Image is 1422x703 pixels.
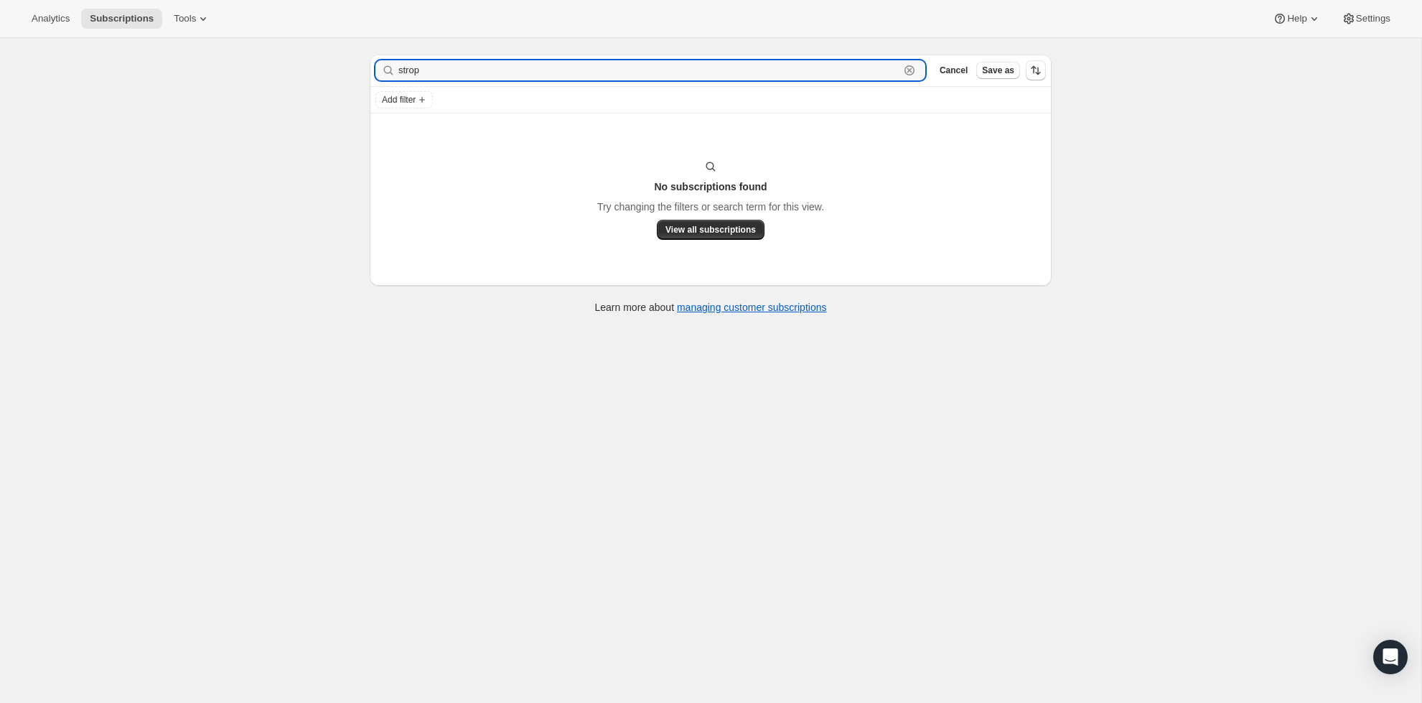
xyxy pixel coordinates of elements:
button: Settings [1333,9,1399,29]
a: managing customer subscriptions [677,302,827,313]
button: Cancel [934,62,973,79]
span: Cancel [940,65,968,76]
button: Add filter [375,91,433,108]
span: View all subscriptions [665,224,756,236]
span: Add filter [382,94,416,106]
p: Try changing the filters or search term for this view. [597,200,824,214]
button: View all subscriptions [657,220,764,240]
button: Clear [902,63,917,78]
button: Analytics [23,9,78,29]
span: Subscriptions [90,13,154,24]
button: Subscriptions [81,9,162,29]
span: Settings [1356,13,1390,24]
span: Analytics [32,13,70,24]
button: Save as [976,62,1020,79]
span: Help [1287,13,1306,24]
p: Learn more about [595,300,827,315]
button: Tools [165,9,219,29]
span: Save as [982,65,1014,76]
div: Open Intercom Messenger [1373,640,1408,674]
button: Help [1264,9,1329,29]
input: Filter subscribers [398,60,899,80]
span: Tools [174,13,196,24]
h3: No subscriptions found [654,180,767,194]
button: Sort the results [1026,60,1046,80]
